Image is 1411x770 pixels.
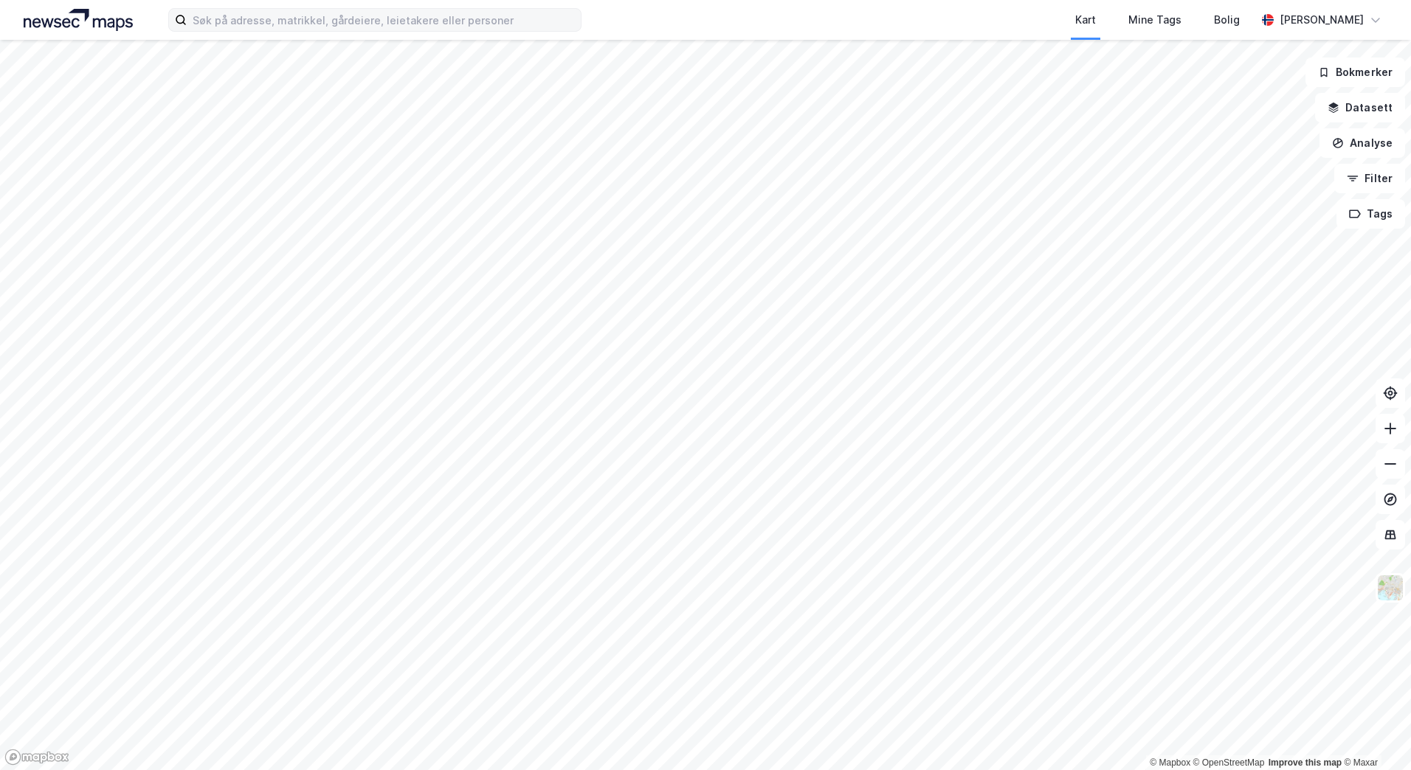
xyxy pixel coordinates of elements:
input: Søk på adresse, matrikkel, gårdeiere, leietakere eller personer [187,9,581,31]
div: Kart [1075,11,1096,29]
img: logo.a4113a55bc3d86da70a041830d287a7e.svg [24,9,133,31]
div: [PERSON_NAME] [1280,11,1364,29]
div: Bolig [1214,11,1240,29]
iframe: Chat Widget [1337,699,1411,770]
div: Mine Tags [1128,11,1181,29]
